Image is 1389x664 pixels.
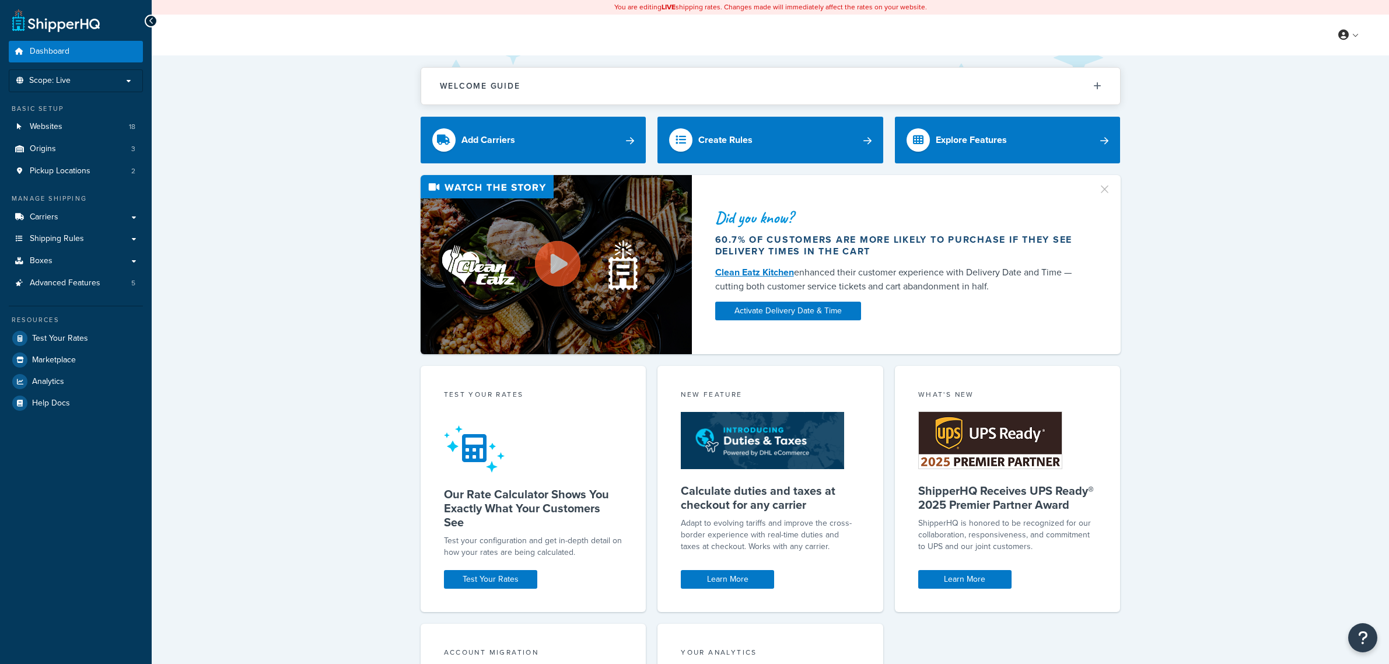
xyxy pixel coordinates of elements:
[131,166,135,176] span: 2
[32,377,64,387] span: Analytics
[715,302,861,320] a: Activate Delivery Date & Time
[662,2,676,12] b: LIVE
[444,570,537,589] a: Test Your Rates
[9,104,143,114] div: Basic Setup
[918,570,1012,589] a: Learn More
[681,647,860,660] div: Your Analytics
[681,518,860,553] p: Adapt to evolving tariffs and improve the cross-border experience with real-time duties and taxes...
[9,138,143,160] li: Origins
[715,234,1084,257] div: 60.7% of customers are more likely to purchase if they see delivery times in the cart
[657,117,883,163] a: Create Rules
[9,116,143,138] li: Websites
[9,393,143,414] a: Help Docs
[9,138,143,160] a: Origins3
[32,334,88,344] span: Test Your Rates
[715,265,1084,293] div: enhanced their customer experience with Delivery Date and Time — cutting both customer service ti...
[9,272,143,294] a: Advanced Features5
[30,256,53,266] span: Boxes
[129,122,135,132] span: 18
[421,68,1120,104] button: Welcome Guide
[30,144,56,154] span: Origins
[9,194,143,204] div: Manage Shipping
[9,328,143,349] a: Test Your Rates
[918,518,1097,553] p: ShipperHQ is honored to be recognized for our collaboration, responsiveness, and commitment to UP...
[461,132,515,148] div: Add Carriers
[32,399,70,408] span: Help Docs
[30,234,84,244] span: Shipping Rules
[698,132,753,148] div: Create Rules
[1348,623,1377,652] button: Open Resource Center
[421,175,692,354] img: Video thumbnail
[444,647,623,660] div: Account Migration
[681,570,774,589] a: Learn More
[715,209,1084,226] div: Did you know?
[681,484,860,512] h5: Calculate duties and taxes at checkout for any carrier
[444,535,623,558] div: Test your configuration and get in-depth detail on how your rates are being calculated.
[131,278,135,288] span: 5
[715,265,794,279] a: Clean Eatz Kitchen
[9,272,143,294] li: Advanced Features
[918,389,1097,403] div: What's New
[30,278,100,288] span: Advanced Features
[9,160,143,182] a: Pickup Locations2
[29,76,71,86] span: Scope: Live
[9,41,143,62] a: Dashboard
[32,355,76,365] span: Marketplace
[9,228,143,250] a: Shipping Rules
[421,117,646,163] a: Add Carriers
[30,122,62,132] span: Websites
[9,371,143,392] a: Analytics
[9,207,143,228] a: Carriers
[895,117,1121,163] a: Explore Features
[9,250,143,272] a: Boxes
[30,212,58,222] span: Carriers
[444,487,623,529] h5: Our Rate Calculator Shows You Exactly What Your Customers See
[131,144,135,154] span: 3
[681,389,860,403] div: New Feature
[30,166,90,176] span: Pickup Locations
[918,484,1097,512] h5: ShipperHQ Receives UPS Ready® 2025 Premier Partner Award
[9,315,143,325] div: Resources
[9,116,143,138] a: Websites18
[936,132,1007,148] div: Explore Features
[30,47,69,57] span: Dashboard
[9,350,143,371] a: Marketplace
[9,160,143,182] li: Pickup Locations
[440,82,520,90] h2: Welcome Guide
[444,389,623,403] div: Test your rates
